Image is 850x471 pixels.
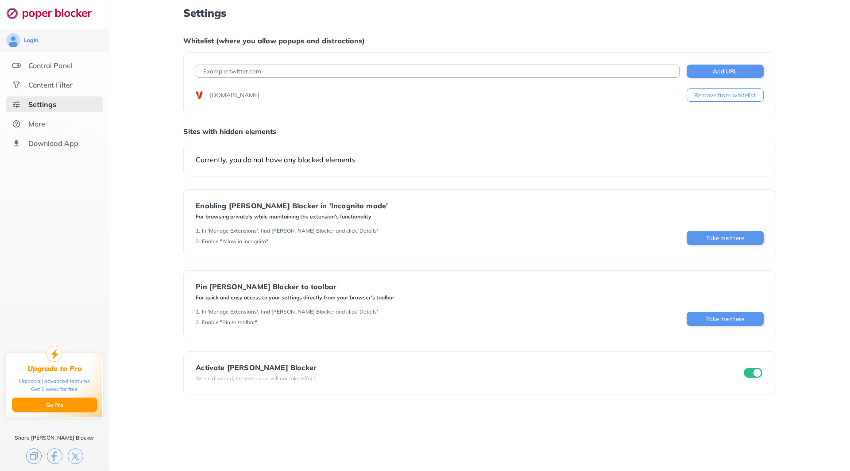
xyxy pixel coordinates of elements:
div: For browsing privately while maintaining the extension's functionality [196,213,388,220]
div: Download App [28,139,78,148]
div: Get 1 week for free [31,385,78,393]
div: When disabled, the extension will not take effect [196,375,317,382]
div: Enable "Pin to toolbar" [202,319,257,326]
div: 2 . [196,238,200,245]
div: More [28,119,45,128]
img: avatar.svg [6,33,20,47]
img: logo-webpage.svg [6,7,101,19]
div: Content Filter [28,80,73,89]
img: settings-selected.svg [12,100,21,109]
img: copy.svg [26,448,42,464]
div: Control Panel [28,61,73,70]
img: social.svg [12,80,21,89]
div: Settings [28,100,56,109]
img: x.svg [68,448,83,464]
button: Go Pro [12,398,97,412]
div: 1 . [196,308,200,315]
div: Pin [PERSON_NAME] Blocker to toolbar [196,283,394,291]
button: Remove from whitelist [687,88,764,102]
div: Whitelist (where you allow popups and distractions) [183,36,776,45]
div: Enable "Allow in incognito" [202,238,268,245]
img: favicons [196,92,203,99]
div: 1 . [196,227,200,234]
div: Sites with hidden elements [183,127,776,136]
div: For quick and easy access to your settings directly from your browser's toolbar [196,294,394,301]
div: In 'Manage Extensions', find [PERSON_NAME] Blocker and click 'Details' [202,227,378,234]
img: facebook.svg [47,448,62,464]
div: Share [PERSON_NAME] Blocker [15,434,94,441]
div: Activate [PERSON_NAME] Blocker [196,364,317,371]
input: Example: twitter.com [196,65,679,78]
div: Unlock all advanced features [19,377,90,385]
div: [DOMAIN_NAME] [210,91,259,100]
img: download-app.svg [12,139,21,148]
button: Take me there [687,312,764,326]
div: Currently, you do not have any blocked elements [196,155,763,164]
div: In 'Manage Extensions', find [PERSON_NAME] Blocker and click 'Details' [202,308,378,315]
button: Add URL [687,65,764,78]
div: Upgrade to Pro [27,364,82,373]
h1: Settings [183,7,776,19]
img: about.svg [12,119,21,128]
div: Login [24,37,38,44]
div: Enabling [PERSON_NAME] Blocker in 'Incognito mode' [196,202,388,210]
img: upgrade-to-pro.svg [46,346,62,362]
div: 2 . [196,319,200,326]
img: features.svg [12,61,21,70]
button: Take me there [687,231,764,245]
